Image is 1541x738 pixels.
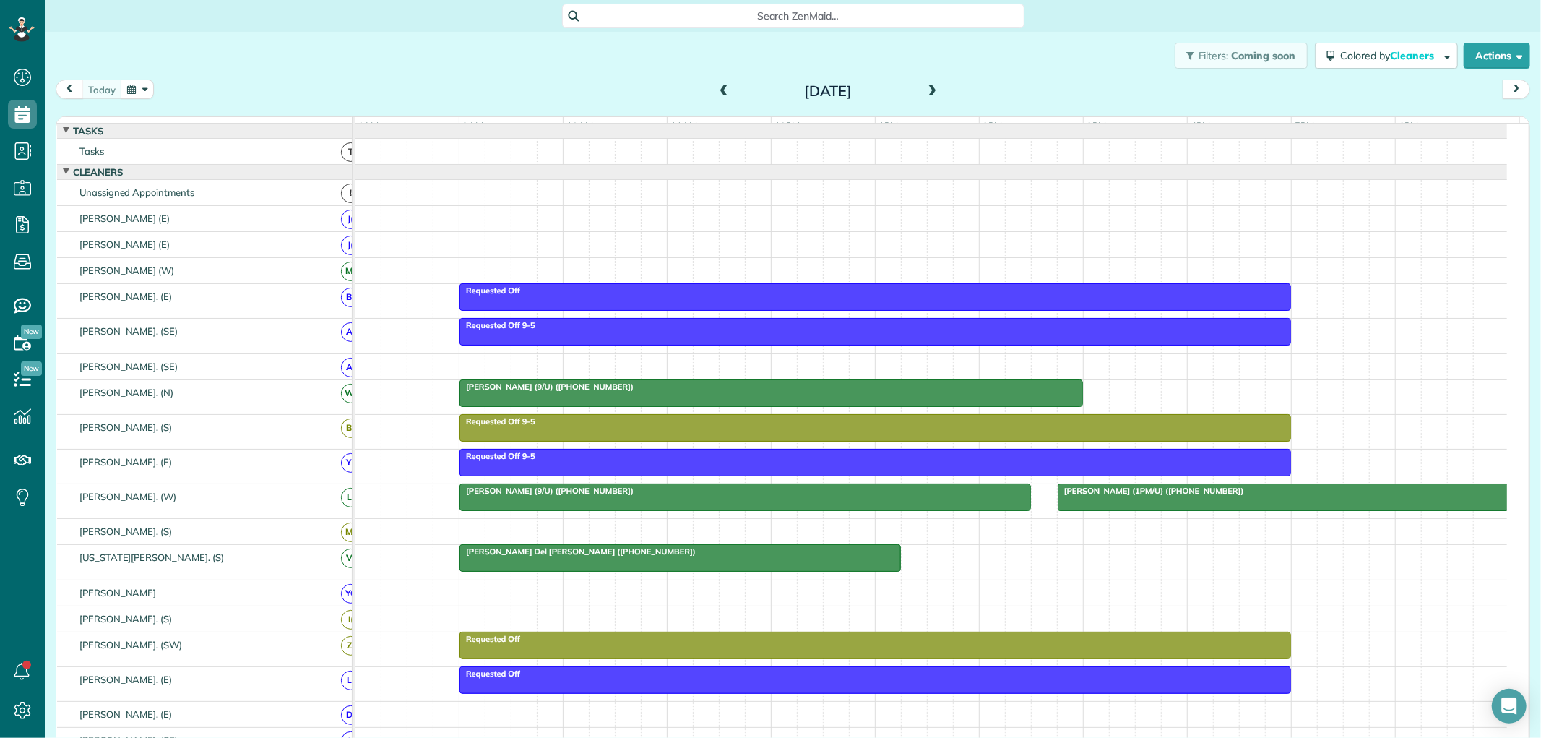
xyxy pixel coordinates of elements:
span: 9am [459,120,486,132]
span: T [341,142,361,162]
span: 8am [355,120,382,132]
span: 11am [668,120,700,132]
span: [PERSON_NAME]. (SW) [77,639,185,651]
span: [PERSON_NAME] (W) [77,265,177,276]
span: Y( [341,453,361,473]
span: Z( [341,636,361,656]
span: 3pm [1084,120,1109,132]
span: 2pm [980,120,1005,132]
button: today [82,80,122,99]
span: Coming soon [1231,49,1296,62]
span: [PERSON_NAME]. (W) [77,491,179,502]
span: [PERSON_NAME] [77,587,160,598]
span: B( [341,288,361,307]
span: [PERSON_NAME]. (S) [77,613,175,625]
span: L( [341,671,361,690]
span: M( [341,523,361,542]
span: [PERSON_NAME]. (SE) [77,361,181,372]
span: [US_STATE][PERSON_NAME]. (S) [77,552,227,563]
span: Tasks [77,145,107,157]
span: [PERSON_NAME] Del [PERSON_NAME] ([PHONE_NUMBER]) [459,546,696,557]
span: New [21,325,42,339]
span: YC [341,584,361,604]
button: Colored byCleaners [1315,43,1458,69]
span: 4pm [1188,120,1213,132]
span: 12pm [772,120,803,132]
span: J( [341,236,361,255]
span: Tasks [70,125,106,137]
span: [PERSON_NAME]. (E) [77,291,175,302]
span: [PERSON_NAME]. (S) [77,421,175,433]
span: D( [341,705,361,725]
span: Requested Off [459,286,521,296]
span: I( [341,610,361,630]
span: [PERSON_NAME] (9/U) ([PHONE_NUMBER]) [459,486,634,496]
button: Actions [1464,43,1530,69]
span: [PERSON_NAME]. (SE) [77,325,181,337]
span: Requested Off [459,669,521,679]
span: Requested Off 9-5 [459,451,536,461]
span: [PERSON_NAME]. (E) [77,674,175,685]
span: [PERSON_NAME] (9/U) ([PHONE_NUMBER]) [459,382,634,392]
span: Colored by [1340,49,1439,62]
button: prev [56,80,83,99]
span: [PERSON_NAME]. (E) [77,708,175,720]
span: Requested Off 9-5 [459,416,536,426]
span: ! [341,184,361,203]
span: Cleaners [70,166,126,178]
span: Requested Off [459,634,521,644]
span: [PERSON_NAME]. (N) [77,387,176,398]
span: [PERSON_NAME]. (S) [77,525,175,537]
span: J( [341,210,361,229]
button: next [1503,80,1530,99]
span: [PERSON_NAME] (E) [77,213,173,224]
span: Requested Off 9-5 [459,320,536,330]
span: V( [341,549,361,568]
span: [PERSON_NAME] (E) [77,239,173,250]
span: A( [341,322,361,342]
h2: [DATE] [738,83,918,99]
span: L( [341,488,361,507]
span: 5pm [1292,120,1317,132]
span: Filters: [1199,49,1229,62]
span: M( [341,262,361,281]
span: Unassigned Appointments [77,186,197,198]
span: W( [341,384,361,403]
div: Open Intercom Messenger [1492,689,1527,724]
span: New [21,361,42,376]
span: 1pm [876,120,901,132]
span: [PERSON_NAME]. (E) [77,456,175,468]
span: 6pm [1396,120,1421,132]
span: [PERSON_NAME] (1PM/U) ([PHONE_NUMBER]) [1057,486,1245,496]
span: 10am [564,120,596,132]
span: A( [341,358,361,377]
span: B( [341,419,361,438]
span: Cleaners [1390,49,1436,62]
